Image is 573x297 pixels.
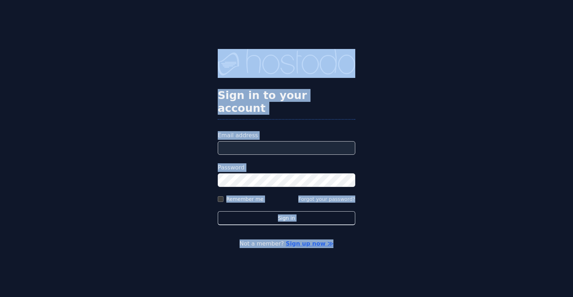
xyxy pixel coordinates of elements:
[298,195,355,203] button: Forgot your password?
[226,195,264,203] label: Remember me
[218,211,355,225] button: Sign in
[218,163,355,172] label: Password
[34,239,539,248] p: Not a member?
[218,49,355,78] img: Hostodo
[218,131,355,140] label: Email address
[286,240,333,247] a: Sign up now ≫
[218,89,355,115] h2: Sign in to your account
